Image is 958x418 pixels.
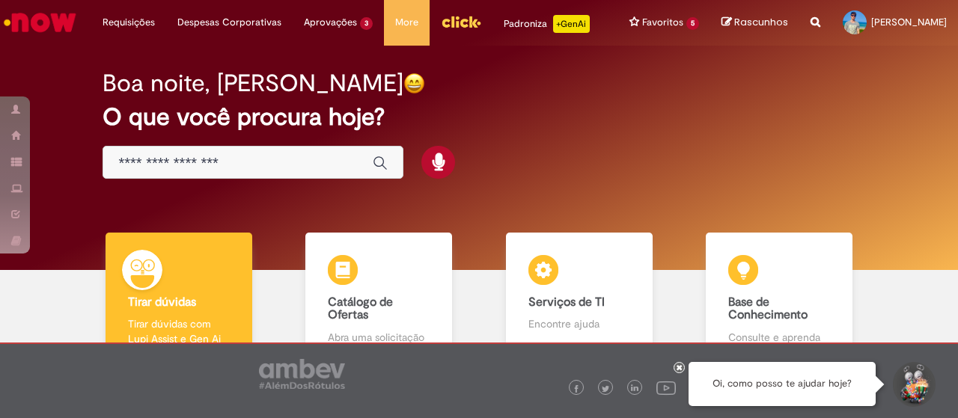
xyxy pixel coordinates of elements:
div: Oi, como posso te ajudar hoje? [689,362,876,406]
img: logo_footer_youtube.png [656,378,676,397]
h2: O que você procura hoje? [103,104,855,130]
a: Serviços de TI Encontre ajuda [479,233,680,362]
img: click_logo_yellow_360x200.png [441,10,481,33]
span: Rascunhos [734,15,788,29]
a: Catálogo de Ofertas Abra uma solicitação [279,233,480,362]
img: ServiceNow [1,7,79,37]
b: Base de Conhecimento [728,295,808,323]
span: 3 [360,17,373,30]
span: [PERSON_NAME] [871,16,947,28]
img: happy-face.png [403,73,425,94]
span: Aprovações [304,15,357,30]
a: Rascunhos [721,16,788,30]
a: Tirar dúvidas Tirar dúvidas com Lupi Assist e Gen Ai [79,233,279,362]
img: logo_footer_twitter.png [602,385,609,393]
div: Padroniza [504,15,590,33]
b: Tirar dúvidas [128,295,196,310]
b: Serviços de TI [528,295,605,310]
p: +GenAi [553,15,590,33]
img: logo_footer_ambev_rotulo_gray.png [259,359,345,389]
span: More [395,15,418,30]
h2: Boa noite, [PERSON_NAME] [103,70,403,96]
button: Iniciar Conversa de Suporte [891,362,936,407]
p: Consulte e aprenda [728,330,830,345]
span: Despesas Corporativas [177,15,281,30]
img: logo_footer_linkedin.png [631,384,638,393]
p: Tirar dúvidas com Lupi Assist e Gen Ai [128,316,230,346]
a: Base de Conhecimento Consulte e aprenda [680,233,880,362]
p: Encontre ajuda [528,316,630,331]
img: logo_footer_facebook.png [573,385,580,393]
span: Favoritos [642,15,683,30]
b: Catálogo de Ofertas [328,295,393,323]
span: Requisições [103,15,155,30]
span: 5 [686,17,699,30]
p: Abra uma solicitação [328,330,430,345]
